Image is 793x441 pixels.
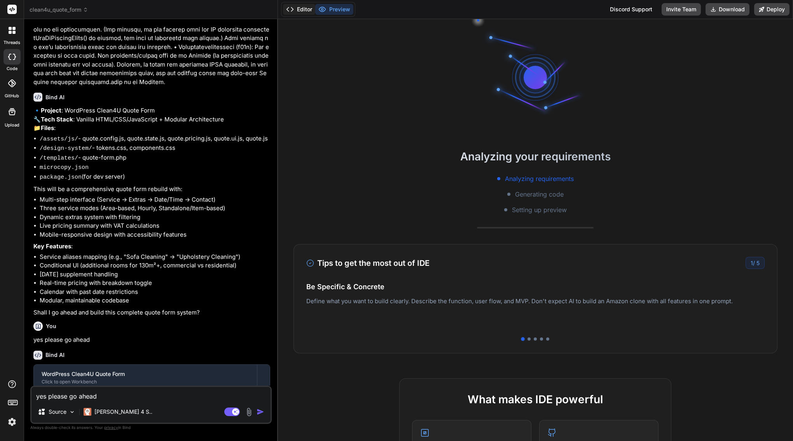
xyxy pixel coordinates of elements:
li: Modular, maintainable codebase [40,296,270,305]
code: package.json [40,174,82,181]
li: - tokens.css, components.css [40,144,270,153]
li: Service aliases mapping (e.g., "Sofa Cleaning" → "Upholstery Cleaning") [40,253,270,262]
h2: What makes IDE powerful [412,391,659,408]
strong: Key Features [33,242,71,250]
li: (for dev server) [40,172,270,182]
li: Dynamic extras system with filtering [40,213,270,222]
p: Shall I go ahead and build this complete quote form system? [33,308,270,317]
img: Pick Models [69,409,75,415]
div: Discord Support [605,3,657,16]
img: icon [257,408,264,416]
label: code [7,65,17,72]
p: : [33,242,270,251]
li: Live pricing summary with VAT calculations [40,221,270,230]
h4: Be Specific & Concrete [306,281,765,292]
div: Click to open Workbench [42,379,249,385]
li: Real-time pricing with breakdown toggle [40,279,270,288]
span: clean4u_quote_form [30,6,88,14]
span: Analyzing requirements [505,174,574,183]
li: - quote-form.php [40,153,270,163]
p: Always double-check its answers. Your in Bind [30,424,272,431]
span: Generating code [515,190,564,199]
h2: Analyzing your requirements [278,148,793,165]
h6: You [46,322,56,330]
li: Mobile-responsive design with accessibility features [40,230,270,239]
p: Source [49,408,66,416]
code: /design-system/ [40,145,92,152]
p: 🔹 : WordPress Clean4U Quote Form 🔧 : Vanilla HTML/CSS/JavaScript + Modular Architecture 📁 : [33,106,270,133]
button: Download [706,3,749,16]
strong: Tech Stack [41,116,73,123]
p: [PERSON_NAME] 4 S.. [94,408,152,416]
div: WordPress Clean4U Quote Form [42,370,249,378]
li: [DATE] supplement handling [40,270,270,279]
code: /assets/js/ [40,136,78,142]
p: This will be a comprehensive quote form rebuild with: [33,185,270,194]
h6: Bind AI [45,351,65,359]
code: /templates/ [40,155,78,162]
button: Invite Team [662,3,701,16]
button: Deploy [754,3,790,16]
strong: Project [41,107,61,114]
li: - quote.config.js, quote.state.js, quote.pricing.js, quote.ui.js, quote.js [40,134,270,144]
label: Upload [5,122,19,128]
label: threads [3,39,20,46]
span: 1 [751,260,753,266]
button: Editor [283,4,315,15]
h3: Tips to get the most out of IDE [306,257,430,269]
img: settings [5,415,19,429]
span: 5 [756,260,760,266]
li: Three service modes (Area-based, Hourly, Standalone/Item-based) [40,204,270,213]
h6: Bind AI [45,93,65,101]
img: attachment [245,408,253,416]
div: / [746,257,765,269]
button: Preview [315,4,353,15]
p: yes please go ahead [33,336,270,344]
button: WordPress Clean4U Quote FormClick to open Workbench [34,365,257,390]
strong: Files [41,124,54,132]
img: Claude 4 Sonnet [84,408,91,416]
li: Calendar with past date restrictions [40,288,270,297]
label: GitHub [5,93,19,99]
span: Setting up preview [512,205,567,214]
code: microcopy.json [40,164,89,171]
span: privacy [104,425,118,430]
li: Multi-step interface (Service → Extras → Date/Time → Contact) [40,195,270,204]
li: Conditional UI (additional rooms for 130m²+, commercial vs residential) [40,261,270,270]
